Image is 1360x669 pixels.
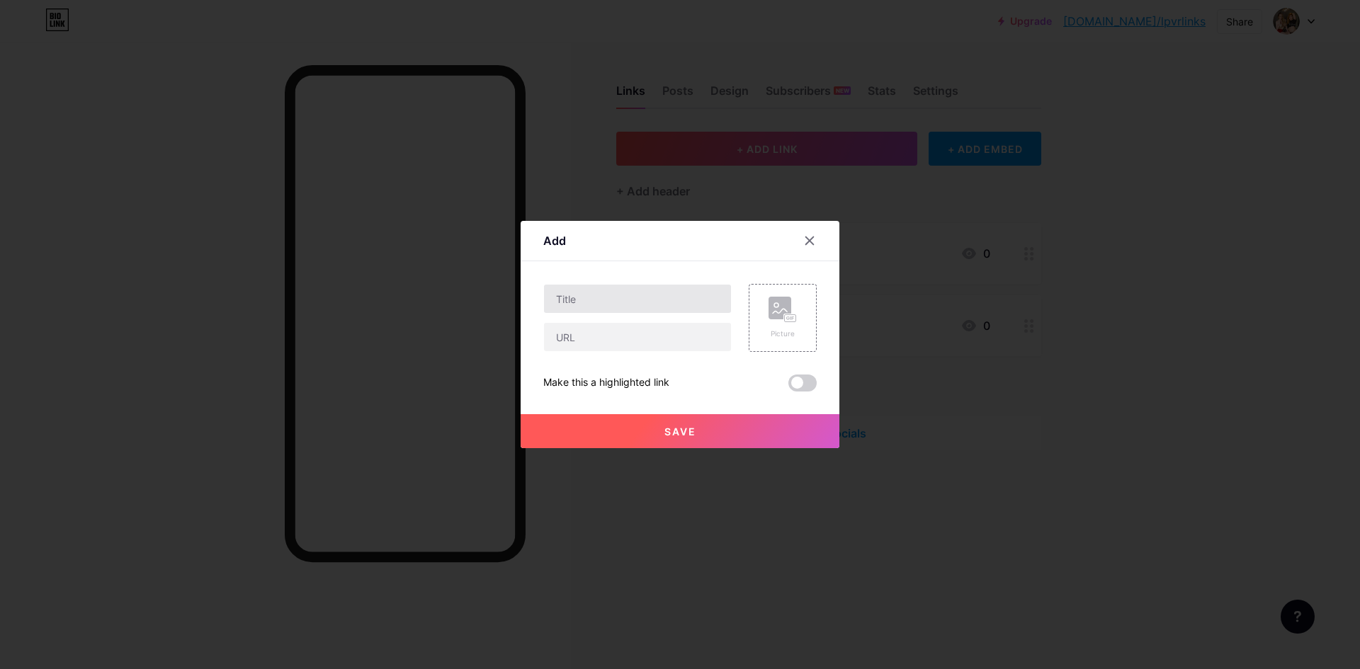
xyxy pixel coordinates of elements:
[544,323,731,351] input: URL
[543,374,669,391] div: Make this a highlighted link
[521,414,839,448] button: Save
[544,285,731,313] input: Title
[543,232,566,249] div: Add
[664,425,696,438] span: Save
[769,328,797,339] div: Picture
